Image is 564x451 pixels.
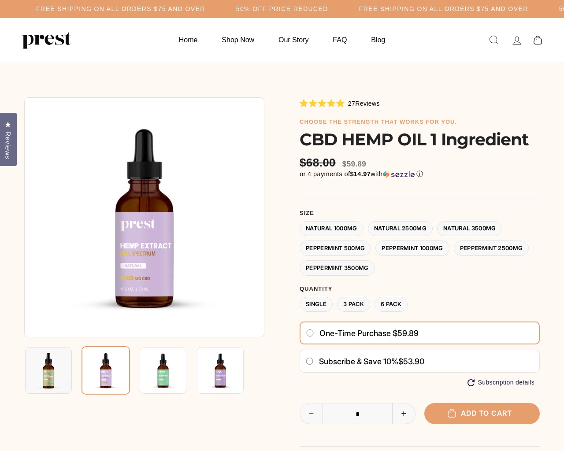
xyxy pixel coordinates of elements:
[454,240,529,256] label: Peppermint 2500MG
[360,31,396,48] a: Blog
[168,31,396,48] ul: Primary
[300,403,323,424] button: Reduce item quantity by one
[368,221,433,237] label: Natural 2500MG
[300,210,540,217] label: Size
[348,100,355,107] span: 27
[478,379,534,386] span: Subscription details
[305,358,314,365] input: Subscribe & save 10%$53.90
[300,285,540,292] label: Quantity
[350,170,371,177] span: $14.97
[168,31,209,48] a: Home
[398,357,424,366] span: $53.90
[300,98,380,108] div: 27Reviews
[355,100,380,107] span: Reviews
[468,379,534,386] button: Subscription details
[25,347,72,394] img: CBD HEMP OIL 1 Ingredient
[300,221,364,237] label: Natural 1000MG
[140,347,186,394] img: CBD HEMP OIL 1 Ingredient
[375,297,408,312] label: 6 Pack
[211,31,265,48] a: Shop Now
[24,97,264,337] img: CBD HEMP OIL 1 Ingredient
[236,5,328,13] h5: 50% OFF PRICE REDUCED
[342,160,366,168] span: $59.89
[300,156,338,170] span: $68.00
[322,31,358,48] a: FAQ
[300,118,540,126] h6: choose the strength that works for you.
[319,357,398,366] span: Subscribe & save 10%
[319,329,419,338] span: One-time purchase $59.89
[300,170,540,178] div: or 4 payments of with
[300,260,375,276] label: Peppermint 3500MG
[300,129,540,149] h1: CBD HEMP OIL 1 Ingredient
[300,403,415,425] input: quantity
[424,403,540,424] button: Add to cart
[300,170,540,178] div: or 4 payments of$14.97withSezzle Click to learn more about Sezzle
[82,346,130,395] img: CBD HEMP OIL 1 Ingredient
[392,403,415,424] button: Increase item quantity by one
[300,240,371,256] label: Peppermint 500MG
[300,297,333,312] label: Single
[22,31,70,49] img: PREST ORGANICS
[337,297,370,312] label: 3 Pack
[197,347,244,394] img: CBD HEMP OIL 1 Ingredient
[306,329,314,336] input: One-time purchase $59.89
[437,221,502,237] label: Natural 3500MG
[267,31,319,48] a: Our Story
[2,131,14,159] span: Reviews
[36,5,205,13] h5: Free Shipping on all orders $75 and over
[375,240,449,256] label: Peppermint 1000MG
[383,170,415,178] img: Sezzle
[452,409,512,418] span: Add to cart
[359,5,528,13] h5: Free Shipping on all orders $75 and over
